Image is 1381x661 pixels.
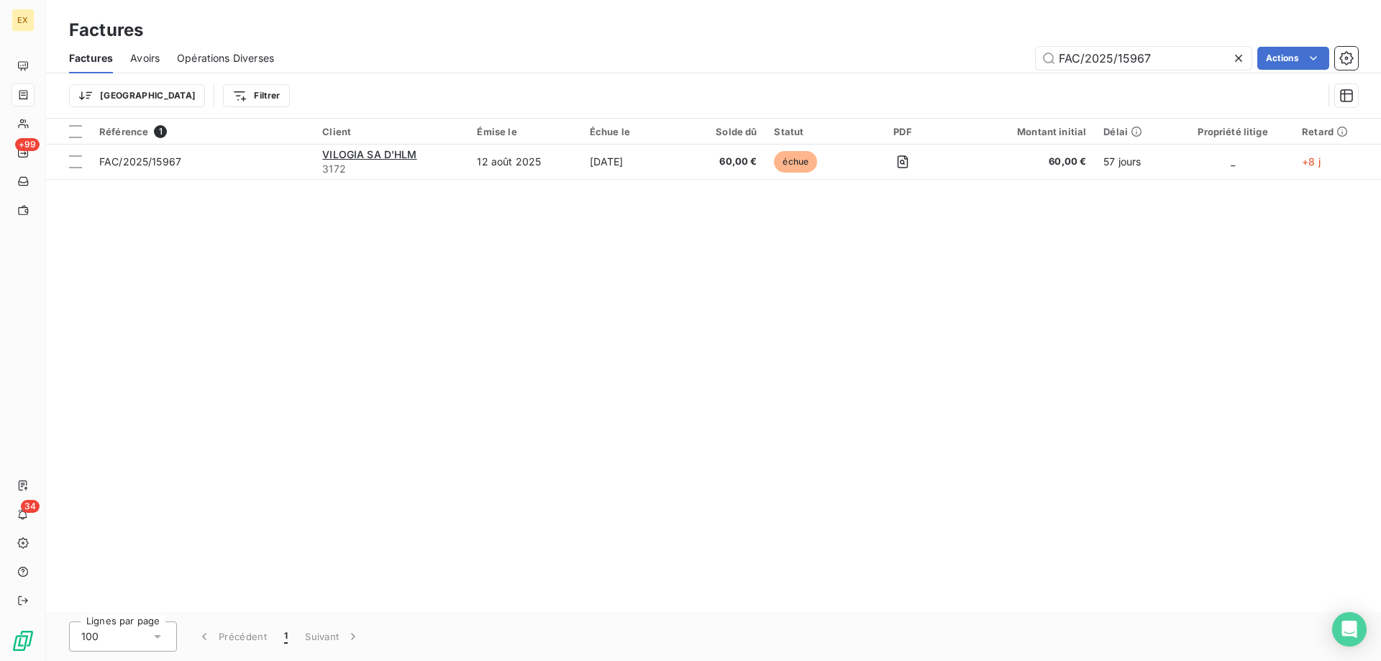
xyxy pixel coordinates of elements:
[99,155,181,168] span: FAC/2025/15967
[1231,155,1235,168] span: _
[296,621,369,652] button: Suivant
[1257,47,1329,70] button: Actions
[1181,126,1285,137] div: Propriété litige
[774,126,845,137] div: Statut
[477,126,572,137] div: Émise le
[188,621,275,652] button: Précédent
[154,125,167,138] span: 1
[1302,155,1321,168] span: +8 j
[99,126,148,137] span: Référence
[1036,47,1252,70] input: Rechercher
[468,145,580,179] td: 12 août 2025
[21,500,40,513] span: 34
[69,84,205,107] button: [GEOGRAPHIC_DATA]
[960,155,1087,169] span: 60,00 €
[130,51,160,65] span: Avoirs
[693,155,757,169] span: 60,00 €
[275,621,296,652] button: 1
[12,9,35,32] div: EX
[322,126,460,137] div: Client
[223,84,289,107] button: Filtrer
[1302,126,1372,137] div: Retard
[69,51,113,65] span: Factures
[69,17,143,43] h3: Factures
[774,151,817,173] span: échue
[1332,612,1367,647] div: Open Intercom Messenger
[693,126,757,137] div: Solde dû
[1103,126,1164,137] div: Délai
[322,148,416,160] span: VILOGIA SA D'HLM
[81,629,99,644] span: 100
[12,629,35,652] img: Logo LeanPay
[15,138,40,151] span: +99
[1095,145,1172,179] td: 57 jours
[960,126,1087,137] div: Montant initial
[863,126,943,137] div: PDF
[322,162,460,176] span: 3172
[590,126,676,137] div: Échue le
[177,51,274,65] span: Opérations Diverses
[284,629,288,644] span: 1
[581,145,685,179] td: [DATE]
